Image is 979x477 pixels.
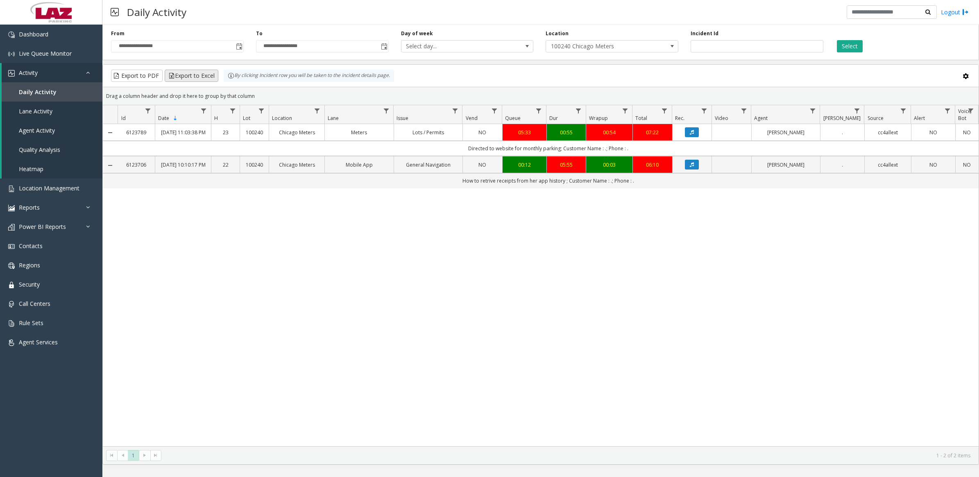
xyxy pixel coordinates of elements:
[508,129,542,136] div: 05:33
[19,261,40,269] span: Regions
[128,450,139,461] span: Page 1
[401,41,507,52] span: Select day...
[160,129,206,136] a: [DATE] 11:03:38 PM
[142,105,153,116] a: Id Filter Menu
[330,129,388,136] a: Meters
[19,30,48,38] span: Dashboard
[825,129,859,136] a: .
[2,121,102,140] a: Agent Activity
[228,72,234,79] img: infoIcon.svg
[330,161,388,169] a: Mobile App
[635,115,647,122] span: Total
[122,129,150,136] a: 6123789
[508,161,542,169] div: 00:12
[638,129,667,136] a: 07:22
[675,115,684,122] span: Rec.
[272,115,292,122] span: Location
[111,2,119,22] img: pageIcon
[754,115,768,122] span: Agent
[111,30,125,37] label: From
[245,129,264,136] a: 100240
[312,105,323,116] a: Location Filter Menu
[8,205,15,211] img: 'icon'
[961,129,974,136] a: NO
[8,185,15,192] img: 'icon'
[2,102,102,121] a: Lane Activity
[19,165,43,173] span: Heatmap
[941,8,969,16] a: Logout
[8,70,15,77] img: 'icon'
[243,115,250,122] span: Lot
[449,105,460,116] a: Issue Filter Menu
[868,115,884,122] span: Source
[166,452,970,459] kendo-pager-info: 1 - 2 of 2 items
[274,161,320,169] a: Chicago Meters
[8,243,15,250] img: 'icon'
[468,129,497,136] a: NO
[546,41,651,52] span: 100240 Chicago Meters
[103,129,118,136] a: Collapse Details
[158,115,169,122] span: Date
[552,161,581,169] a: 05:55
[533,105,544,116] a: Queue Filter Menu
[825,161,859,169] a: .
[552,129,581,136] a: 00:55
[328,115,339,122] span: Lane
[19,50,72,57] span: Live Queue Monitor
[942,105,953,116] a: Alert Filter Menu
[807,105,818,116] a: Agent Filter Menu
[19,338,58,346] span: Agent Services
[589,115,608,122] span: Wrapup
[103,162,118,169] a: Collapse Details
[19,127,55,134] span: Agent Activity
[245,161,264,169] a: 100240
[160,161,206,169] a: [DATE] 10:10:17 PM
[19,242,43,250] span: Contacts
[8,282,15,288] img: 'icon'
[172,115,179,122] span: Sortable
[591,161,628,169] a: 00:03
[549,115,558,122] span: Dur
[8,32,15,38] img: 'icon'
[122,161,150,169] a: 6123706
[638,161,667,169] a: 06:10
[478,129,486,136] span: NO
[505,115,521,122] span: Queue
[103,105,979,446] div: Data table
[227,105,238,116] a: H Filter Menu
[103,89,979,103] div: Drag a column header and drop it here to group by that column
[399,161,458,169] a: General Navigation
[19,107,52,115] span: Lane Activity
[19,300,50,307] span: Call Centers
[573,105,584,116] a: Dur Filter Menu
[123,2,190,22] h3: Daily Activity
[401,30,433,37] label: Day of week
[757,129,815,136] a: [PERSON_NAME]
[379,41,388,52] span: Toggle popup
[19,69,38,77] span: Activity
[478,161,486,168] span: NO
[698,105,709,116] a: Rec. Filter Menu
[659,105,670,116] a: Total Filter Menu
[19,223,66,231] span: Power BI Reports
[958,108,971,122] span: Voice Bot
[118,141,979,156] td: Directed to website for monthly parking; Customer Name : .; Phone : .
[837,40,863,52] button: Select
[256,105,267,116] a: Lot Filter Menu
[898,105,909,116] a: Source Filter Menu
[591,129,628,136] a: 00:54
[381,105,392,116] a: Lane Filter Menu
[8,51,15,57] img: 'icon'
[8,262,15,269] img: 'icon'
[165,70,218,82] button: Export to Excel
[2,159,102,179] a: Heatmap
[962,8,969,16] img: logout
[619,105,630,116] a: Wrapup Filter Menu
[8,339,15,346] img: 'icon'
[256,30,263,37] label: To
